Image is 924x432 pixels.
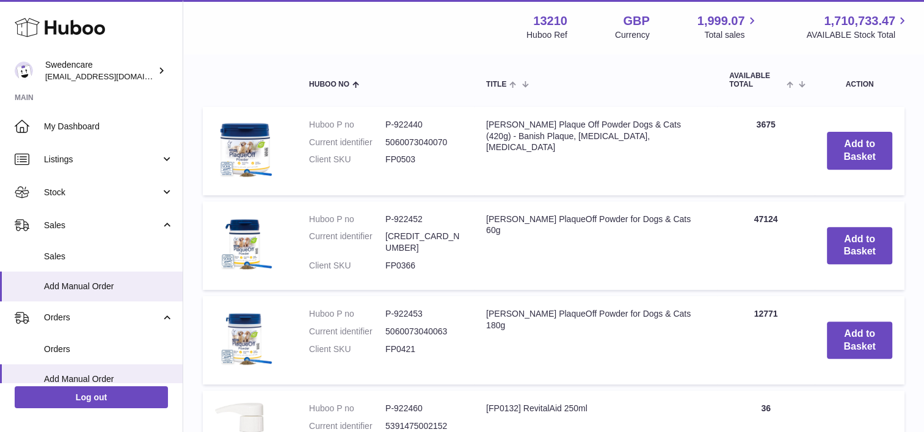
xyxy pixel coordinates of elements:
div: Huboo Ref [526,29,567,41]
a: 1,710,733.47 AVAILABLE Stock Total [806,13,909,41]
div: Currency [615,29,650,41]
dt: Huboo P no [309,403,385,414]
dt: Client SKU [309,260,385,272]
td: [PERSON_NAME] PlaqueOff Powder for Dogs & Cats 180g [474,296,717,384]
dd: FP0503 [385,154,462,165]
dt: Huboo P no [309,308,385,320]
span: AVAILABLE Total [729,72,784,88]
td: 3675 [717,107,815,195]
span: Add Manual Order [44,373,173,385]
td: 47124 [717,201,815,290]
dd: FP0366 [385,260,462,272]
span: Listings [44,154,161,165]
td: [PERSON_NAME] Plaque Off Powder Dogs & Cats (420g) - Banish Plaque, [MEDICAL_DATA], [MEDICAL_DATA] [474,107,717,195]
span: 1,710,733.47 [824,13,895,29]
dt: Huboo P no [309,214,385,225]
span: Huboo no [309,81,349,88]
span: My Dashboard [44,121,173,132]
dd: FP0421 [385,344,462,355]
dd: P-922460 [385,403,462,414]
th: Action [815,60,904,100]
button: Add to Basket [827,227,892,265]
img: ProDen PlaqueOff Powder for Dogs & Cats 60g [215,214,276,275]
dt: Huboo P no [309,119,385,131]
dt: Client SKU [309,344,385,355]
dd: P-922453 [385,308,462,320]
dt: Current identifier [309,137,385,148]
dd: P-922452 [385,214,462,225]
span: Title [486,81,506,88]
button: Add to Basket [827,322,892,359]
a: 1,999.07 Total sales [697,13,759,41]
dd: [CREDIT_CARD_NUMBER] [385,231,462,254]
td: 12771 [717,296,815,384]
div: Swedencare [45,59,155,82]
dt: Current identifier [309,420,385,432]
button: Add to Basket [827,132,892,170]
span: Sales [44,220,161,231]
span: Stock [44,187,161,198]
img: ProDen PlaqueOff Powder for Dogs & Cats 180g [215,308,276,369]
span: AVAILABLE Stock Total [806,29,909,41]
dd: 5391475002152 [385,420,462,432]
img: ProDen Plaque Off Powder Dogs & Cats (420g) - Banish Plaque, Tartar, Bad Breath [215,119,276,180]
dt: Client SKU [309,154,385,165]
span: Orders [44,312,161,323]
dt: Current identifier [309,231,385,254]
strong: GBP [623,13,649,29]
dt: Current identifier [309,326,385,337]
span: Sales [44,251,173,262]
a: Log out [15,386,168,408]
td: [PERSON_NAME] PlaqueOff Powder for Dogs & Cats 60g [474,201,717,290]
span: Total sales [704,29,758,41]
dd: 5060073040070 [385,137,462,148]
span: Add Manual Order [44,281,173,292]
span: [EMAIL_ADDRESS][DOMAIN_NAME] [45,71,180,81]
dd: P-922440 [385,119,462,131]
span: 1,999.07 [697,13,745,29]
strong: 13210 [533,13,567,29]
img: gemma.horsfield@swedencare.co.uk [15,62,33,80]
span: Orders [44,344,173,355]
dd: 5060073040063 [385,326,462,337]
